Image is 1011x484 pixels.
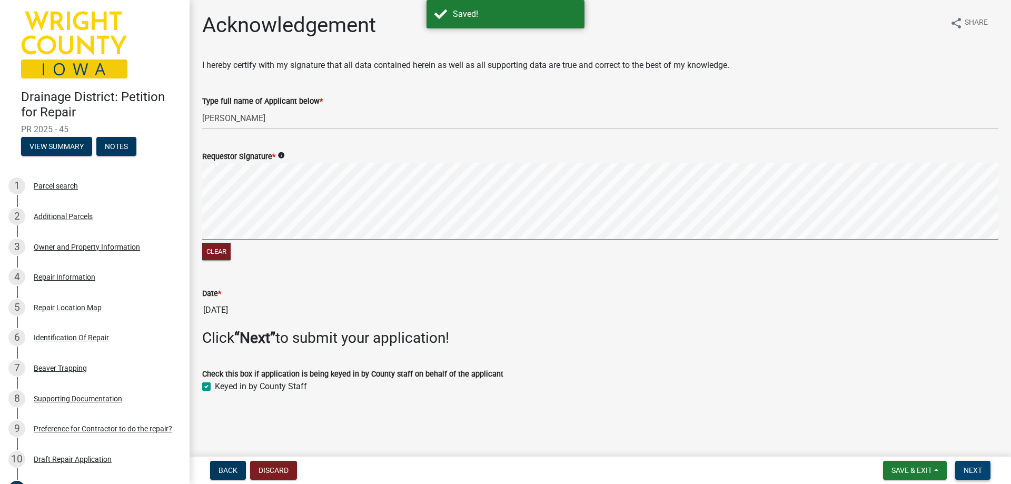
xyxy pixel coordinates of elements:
span: PR 2025 - 45 [21,124,168,134]
button: shareShare [941,13,996,33]
div: Additional Parcels [34,213,93,220]
div: 4 [8,269,25,285]
div: Supporting Documentation [34,395,122,402]
p: I hereby certify with my signature that all data contained herein as well as all supporting data ... [202,59,998,72]
strong: “Next” [234,329,275,347]
div: 2 [8,208,25,225]
i: share [950,17,963,29]
h3: Click to submit your application! [202,329,998,347]
div: 10 [8,451,25,468]
span: Save & Exit [891,466,932,475]
div: Saved! [453,8,577,21]
label: Keyed in by County Staff [215,380,307,393]
div: 9 [8,420,25,437]
button: Back [210,461,246,480]
label: Date [202,290,221,298]
div: Owner and Property Information [34,243,140,251]
h1: Acknowledgement [202,13,376,38]
h4: Drainage District: Petition for Repair [21,90,181,120]
div: Identification Of Repair [34,334,109,341]
button: Notes [96,137,136,156]
div: Preference for Contractor to do the repair? [34,425,172,432]
div: Parcel search [34,182,78,190]
label: Check this box if application is being keyed in by County staff on behalf of the applicant [202,371,503,378]
div: 7 [8,360,25,377]
label: Requestor Signature [202,153,275,161]
label: Type full name of Applicant below [202,98,323,105]
span: Back [219,466,237,475]
img: Wright County, Iowa [21,11,127,78]
div: Beaver Trapping [34,364,87,372]
div: Repair Location Map [34,304,102,311]
span: Next [964,466,982,475]
button: View Summary [21,137,92,156]
wm-modal-confirm: Summary [21,143,92,151]
div: Draft Repair Application [34,456,112,463]
button: Next [955,461,990,480]
i: info [277,152,285,159]
div: 1 [8,177,25,194]
button: Save & Exit [883,461,947,480]
div: 3 [8,239,25,255]
button: Discard [250,461,297,480]
div: Repair Information [34,273,95,281]
wm-modal-confirm: Notes [96,143,136,151]
div: 5 [8,299,25,316]
span: Share [965,17,988,29]
div: 8 [8,390,25,407]
div: 6 [8,329,25,346]
button: Clear [202,243,231,260]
